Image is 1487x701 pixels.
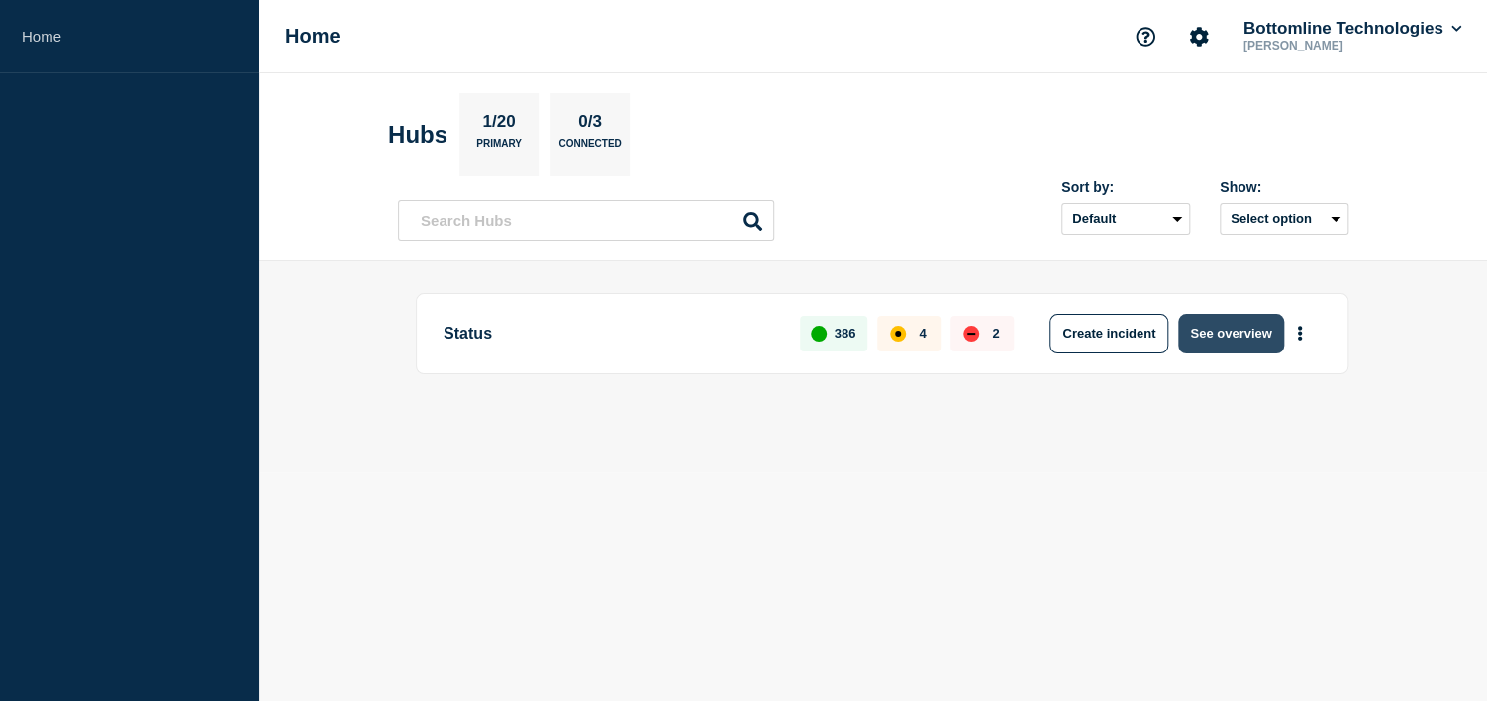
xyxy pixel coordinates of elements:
p: 1/20 [475,112,523,138]
input: Search Hubs [398,200,774,241]
div: Show: [1220,179,1348,195]
div: down [963,326,979,342]
button: See overview [1178,314,1283,353]
h1: Home [285,25,341,48]
p: Status [444,314,777,353]
button: More actions [1287,315,1313,351]
p: Primary [476,138,522,158]
select: Sort by [1061,203,1190,235]
p: Connected [558,138,621,158]
h2: Hubs [388,121,447,149]
button: Create incident [1049,314,1168,353]
div: affected [890,326,906,342]
p: 2 [992,326,999,341]
div: up [811,326,827,342]
button: Bottomline Technologies [1239,19,1465,39]
button: Support [1125,16,1166,57]
button: Select option [1220,203,1348,235]
p: [PERSON_NAME] [1239,39,1445,52]
p: 386 [835,326,856,341]
div: Sort by: [1061,179,1190,195]
button: Account settings [1178,16,1220,57]
p: 0/3 [571,112,610,138]
p: 4 [919,326,926,341]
